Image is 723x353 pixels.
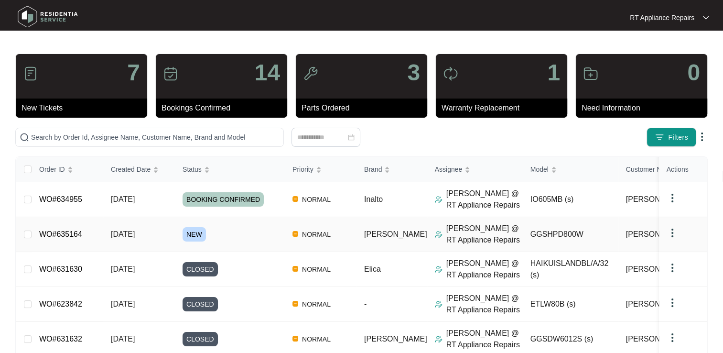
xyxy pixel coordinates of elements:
[298,333,335,345] span: NORMAL
[39,195,82,203] a: WO#634955
[14,2,81,31] img: residentia service logo
[292,301,298,307] img: Vercel Logo
[523,157,618,182] th: Model
[364,230,427,238] span: [PERSON_NAME]
[111,164,151,175] span: Created Date
[298,264,335,275] span: NORMAL
[39,164,65,175] span: Order ID
[703,15,709,20] img: dropdown arrow
[39,265,82,273] a: WO#631630
[618,157,714,182] th: Customer Name
[183,192,264,207] span: BOOKING CONFIRMED
[39,335,82,343] a: WO#631632
[530,164,549,175] span: Model
[667,192,678,204] img: dropdown arrow
[303,66,318,81] img: icon
[442,102,567,114] p: Warranty Replacement
[696,131,708,143] img: dropdown arrow
[667,297,678,309] img: dropdown arrow
[22,102,147,114] p: New Tickets
[523,182,618,217] td: IO605MB (s)
[183,262,218,276] span: CLOSED
[39,230,82,238] a: WO#635164
[626,264,689,275] span: [PERSON_NAME]
[659,157,707,182] th: Actions
[175,157,285,182] th: Status
[364,195,383,203] span: Inalto
[687,61,700,84] p: 0
[630,13,694,22] p: RT Appliance Repairs
[523,217,618,252] td: GGSHPD800W
[162,102,287,114] p: Bookings Confirmed
[20,132,29,142] img: search-icon
[111,195,135,203] span: [DATE]
[32,157,103,182] th: Order ID
[364,265,381,273] span: Elica
[111,265,135,273] span: [DATE]
[292,231,298,237] img: Vercel Logo
[255,61,280,84] p: 14
[163,66,178,81] img: icon
[667,227,678,239] img: dropdown arrow
[435,300,442,308] img: Assigner Icon
[435,164,463,175] span: Assignee
[626,229,689,240] span: [PERSON_NAME]
[302,102,427,114] p: Parts Ordered
[292,336,298,342] img: Vercel Logo
[443,66,458,81] img: icon
[667,262,678,274] img: dropdown arrow
[626,298,689,310] span: [PERSON_NAME]
[39,300,82,308] a: WO#623842
[583,66,598,81] img: icon
[298,229,335,240] span: NORMAL
[111,230,135,238] span: [DATE]
[356,157,427,182] th: Brand
[183,227,206,242] span: NEW
[655,132,664,142] img: filter icon
[183,297,218,311] span: CLOSED
[523,252,618,287] td: HAIKUISLANDBL/A/32 (s)
[23,66,38,81] img: icon
[647,128,696,147] button: filter iconFilters
[364,300,367,308] span: -
[111,335,135,343] span: [DATE]
[446,258,523,281] p: [PERSON_NAME] @ RT Appliance Repairs
[446,188,523,211] p: [PERSON_NAME] @ RT Appliance Repairs
[427,157,523,182] th: Assignee
[523,287,618,322] td: ETLW80B (s)
[626,194,689,205] span: [PERSON_NAME]
[446,328,523,351] p: [PERSON_NAME] @ RT Appliance Repairs
[435,335,442,343] img: Assigner Icon
[364,335,427,343] span: [PERSON_NAME]
[298,298,335,310] span: NORMAL
[667,332,678,343] img: dropdown arrow
[292,164,313,175] span: Priority
[292,266,298,272] img: Vercel Logo
[285,157,356,182] th: Priority
[547,61,560,84] p: 1
[31,132,280,143] input: Search by Order Id, Assignee Name, Customer Name, Brand and Model
[183,164,202,175] span: Status
[111,300,135,308] span: [DATE]
[668,132,688,143] span: Filters
[446,223,523,246] p: [PERSON_NAME] @ RT Appliance Repairs
[127,61,140,84] p: 7
[626,164,675,175] span: Customer Name
[582,102,707,114] p: Need Information
[446,293,523,316] p: [PERSON_NAME] @ RT Appliance Repairs
[364,164,382,175] span: Brand
[435,265,442,273] img: Assigner Icon
[298,194,335,205] span: NORMAL
[435,196,442,203] img: Assigner Icon
[183,332,218,346] span: CLOSED
[292,196,298,202] img: Vercel Logo
[103,157,175,182] th: Created Date
[626,333,689,345] span: [PERSON_NAME]
[407,61,420,84] p: 3
[435,231,442,238] img: Assigner Icon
